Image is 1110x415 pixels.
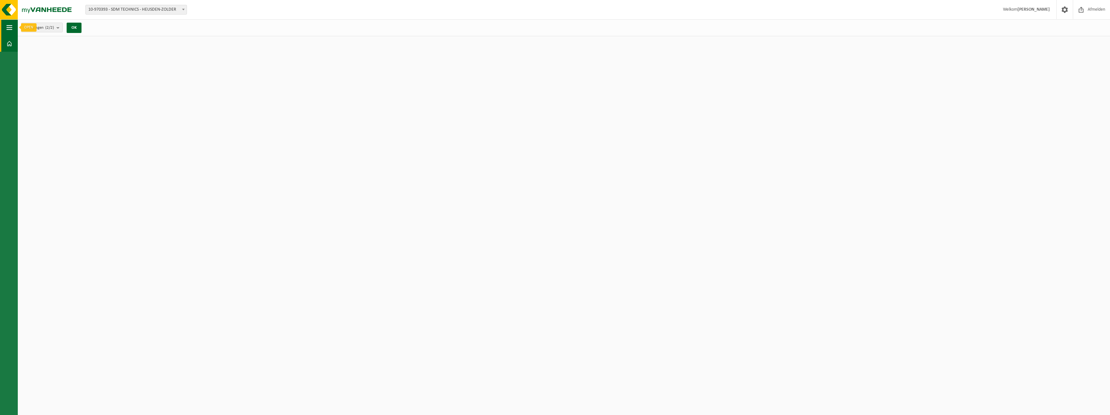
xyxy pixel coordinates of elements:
count: (2/2) [45,26,54,30]
span: 10-970393 - SDM TECHNICS - HEUSDEN-ZOLDER [85,5,187,15]
span: 10-970393 - SDM TECHNICS - HEUSDEN-ZOLDER [86,5,187,14]
button: Vestigingen(2/2) [21,23,63,32]
button: OK [67,23,82,33]
span: Vestigingen [25,23,54,33]
strong: [PERSON_NAME] [1017,7,1050,12]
